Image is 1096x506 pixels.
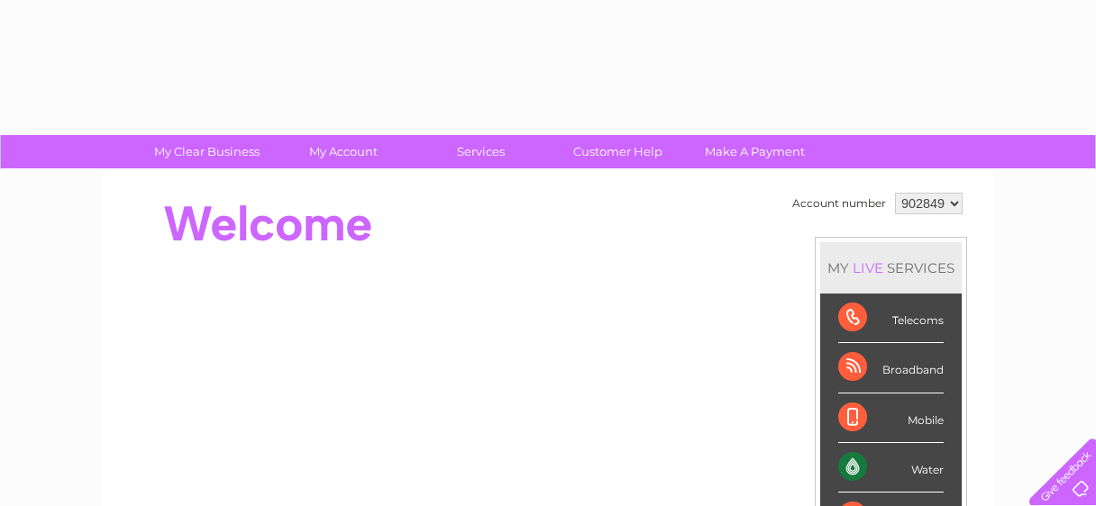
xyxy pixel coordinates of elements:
[132,135,281,168] a: My Clear Business
[838,343,944,393] div: Broadband
[838,443,944,492] div: Water
[838,393,944,443] div: Mobile
[820,242,962,294] div: MY SERVICES
[849,259,887,276] div: LIVE
[269,135,418,168] a: My Account
[543,135,692,168] a: Customer Help
[680,135,829,168] a: Make A Payment
[406,135,555,168] a: Services
[788,188,890,219] td: Account number
[838,294,944,343] div: Telecoms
